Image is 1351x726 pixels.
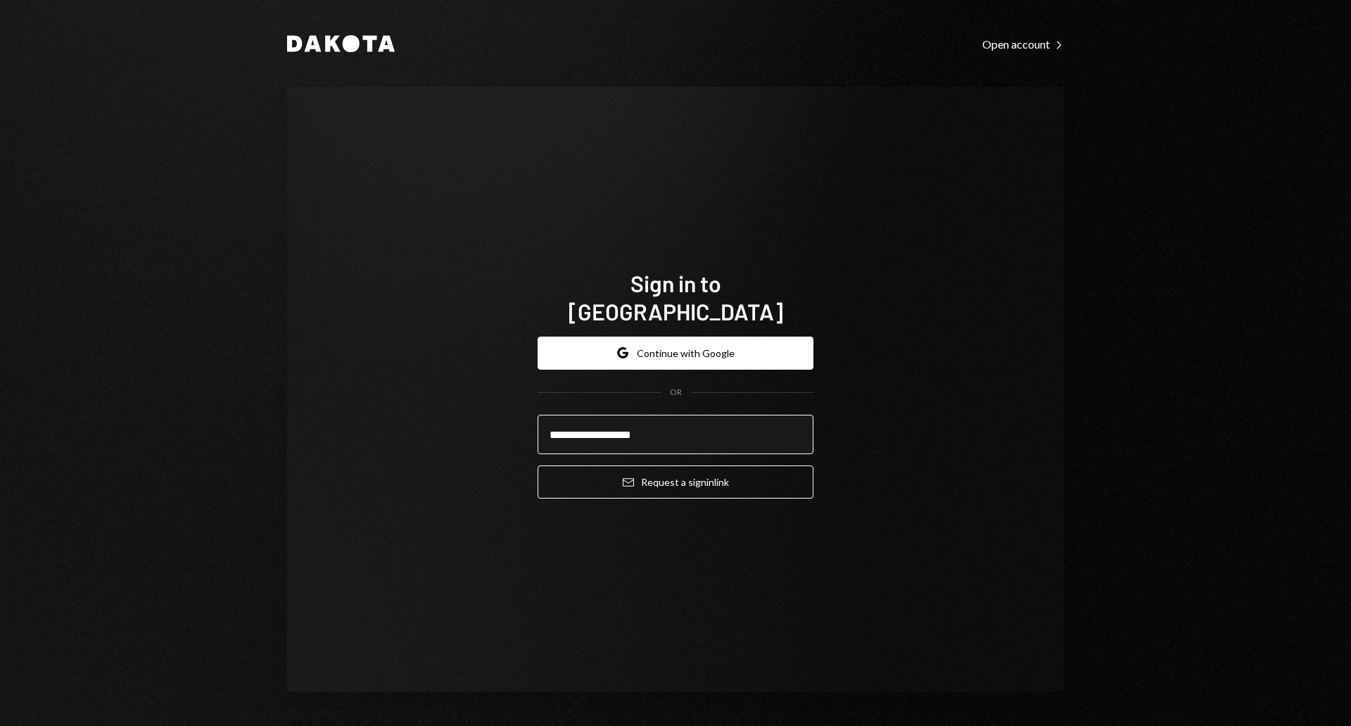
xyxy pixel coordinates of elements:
[538,269,813,325] h1: Sign in to [GEOGRAPHIC_DATA]
[982,37,1064,51] div: Open account
[670,387,682,399] div: OR
[538,337,813,370] button: Continue with Google
[538,465,813,499] button: Request a signinlink
[982,36,1064,51] a: Open account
